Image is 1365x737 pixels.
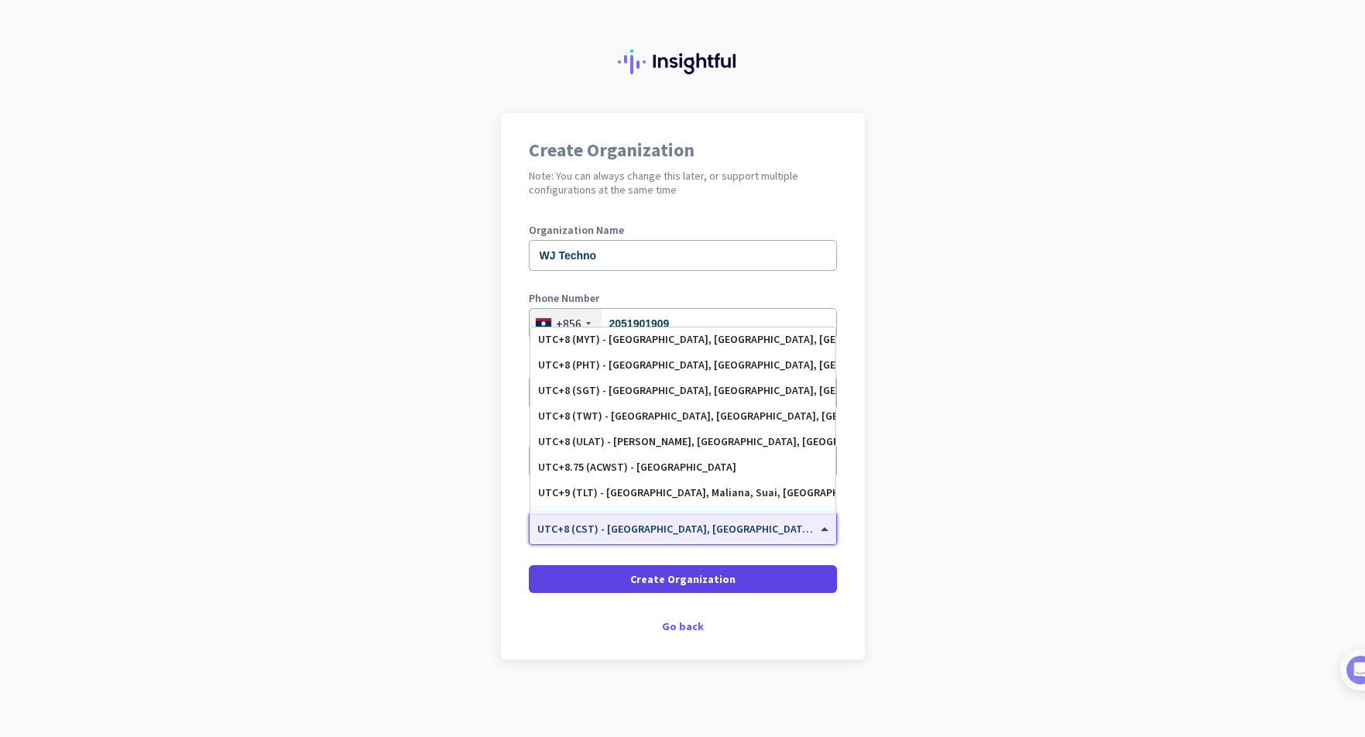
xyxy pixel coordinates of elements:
[529,361,642,372] label: Organization language
[529,621,837,632] div: Go back
[529,565,837,593] button: Create Organization
[538,333,828,346] div: UTC+8 (MYT) - [GEOGRAPHIC_DATA], [GEOGRAPHIC_DATA], [GEOGRAPHIC_DATA], [GEOGRAPHIC_DATA]
[529,497,837,508] label: Organization Time Zone
[618,50,748,74] img: Insightful
[529,308,837,339] input: 21 212 862
[529,240,837,271] input: What is the name of your organization?
[529,169,837,197] h2: Note: You can always change this later, or support multiple configurations at the same time
[538,486,828,499] div: UTC+9 (TLT) - [GEOGRAPHIC_DATA], Maliana, Suai, [GEOGRAPHIC_DATA]
[538,358,828,372] div: UTC+8 (PHT) - [GEOGRAPHIC_DATA], [GEOGRAPHIC_DATA], [GEOGRAPHIC_DATA], [GEOGRAPHIC_DATA]
[538,512,828,525] div: UTC+9 (WIT) - [GEOGRAPHIC_DATA], [GEOGRAPHIC_DATA], [GEOGRAPHIC_DATA], [GEOGRAPHIC_DATA]
[529,141,837,159] h1: Create Organization
[538,435,828,448] div: UTC+8 (ULAT) - [PERSON_NAME], [GEOGRAPHIC_DATA], [GEOGRAPHIC_DATA], [GEOGRAPHIC_DATA]
[556,316,581,331] div: +856
[538,410,828,423] div: UTC+8 (TWT) - [GEOGRAPHIC_DATA], [GEOGRAPHIC_DATA], [GEOGRAPHIC_DATA], [GEOGRAPHIC_DATA]
[630,571,736,587] span: Create Organization
[538,384,828,397] div: UTC+8 (SGT) - [GEOGRAPHIC_DATA], [GEOGRAPHIC_DATA], [GEOGRAPHIC_DATA]
[529,225,837,235] label: Organization Name
[530,327,835,513] div: Options List
[529,293,837,303] label: Phone Number
[538,461,828,474] div: UTC+8.75 (ACWST) - [GEOGRAPHIC_DATA]
[529,429,837,440] label: Organization Size (Optional)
